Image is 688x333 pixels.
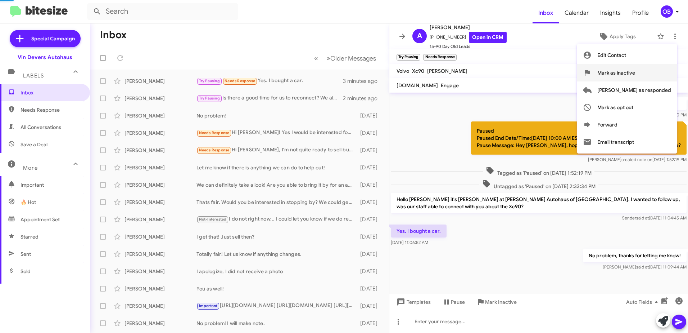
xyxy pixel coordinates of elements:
button: Forward [577,116,677,133]
button: Email transcript [577,133,677,151]
span: Mark as inactive [597,64,635,81]
span: Edit Contact [597,46,626,64]
span: Mark as opt out [597,99,633,116]
span: [PERSON_NAME] as responded [597,81,671,99]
